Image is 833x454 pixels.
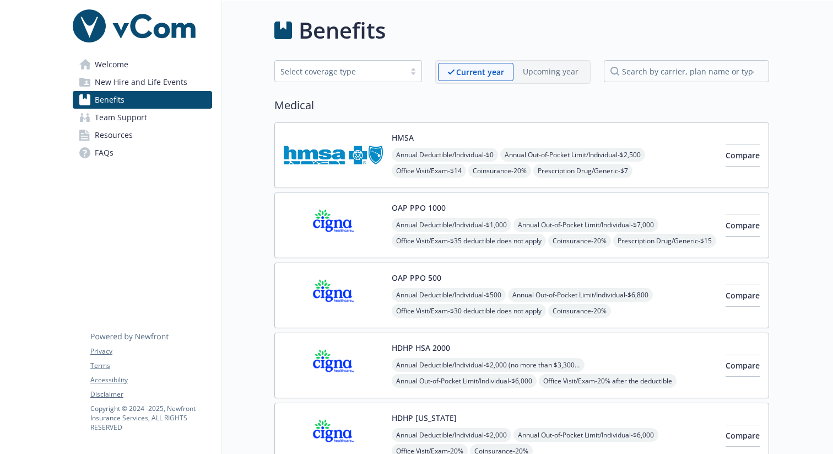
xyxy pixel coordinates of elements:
[95,91,125,109] span: Benefits
[548,304,611,318] span: Coinsurance - 20%
[392,164,466,178] span: Office Visit/Exam - $14
[392,304,546,318] span: Office Visit/Exam - $30 deductible does not apply
[95,126,133,144] span: Resources
[533,164,632,178] span: Prescription Drug/Generic - $7
[284,272,383,319] img: CIGNA carrier logo
[95,56,128,73] span: Welcome
[299,14,386,47] h1: Benefits
[539,374,677,388] span: Office Visit/Exam - 20% after the deductible
[726,290,760,301] span: Compare
[523,66,578,77] p: Upcoming year
[726,360,760,371] span: Compare
[392,218,511,232] span: Annual Deductible/Individual - $1,000
[73,91,212,109] a: Benefits
[392,202,446,213] button: OAP PPO 1000
[548,234,611,248] span: Coinsurance - 20%
[456,66,504,78] p: Current year
[726,150,760,161] span: Compare
[392,374,537,388] span: Annual Out-of-Pocket Limit/Individual - $6,000
[726,355,760,377] button: Compare
[284,132,383,179] img: Hawaii Medical Service Association carrier logo
[284,342,383,389] img: CIGNA carrier logo
[392,148,498,162] span: Annual Deductible/Individual - $0
[513,428,658,442] span: Annual Out-of-Pocket Limit/Individual - $6,000
[392,412,457,424] button: HDHP [US_STATE]
[392,288,506,302] span: Annual Deductible/Individual - $500
[392,428,511,442] span: Annual Deductible/Individual - $2,000
[73,109,212,126] a: Team Support
[468,164,531,178] span: Coinsurance - 20%
[726,425,760,447] button: Compare
[392,342,450,354] button: HDHP HSA 2000
[726,215,760,237] button: Compare
[90,404,212,432] p: Copyright © 2024 - 2025 , Newfront Insurance Services, ALL RIGHTS RESERVED
[392,358,585,372] span: Annual Deductible/Individual - $2,000 (no more than $3,300 per individual - within a family)
[73,144,212,162] a: FAQs
[73,73,212,91] a: New Hire and Life Events
[726,145,760,167] button: Compare
[508,288,653,302] span: Annual Out-of-Pocket Limit/Individual - $6,800
[90,361,212,371] a: Terms
[513,218,658,232] span: Annual Out-of-Pocket Limit/Individual - $7,000
[392,132,414,143] button: HMSA
[95,73,187,91] span: New Hire and Life Events
[73,56,212,73] a: Welcome
[500,148,645,162] span: Annual Out-of-Pocket Limit/Individual - $2,500
[604,60,769,82] input: search by carrier, plan name or type
[726,220,760,231] span: Compare
[90,389,212,399] a: Disclaimer
[613,234,716,248] span: Prescription Drug/Generic - $15
[392,272,441,284] button: OAP PPO 500
[90,375,212,385] a: Accessibility
[726,285,760,307] button: Compare
[392,234,546,248] span: Office Visit/Exam - $35 deductible does not apply
[95,144,113,162] span: FAQs
[73,126,212,144] a: Resources
[95,109,147,126] span: Team Support
[726,430,760,441] span: Compare
[280,66,399,77] div: Select coverage type
[513,63,588,81] span: Upcoming year
[274,97,769,114] h2: Medical
[90,346,212,356] a: Privacy
[284,202,383,249] img: CIGNA carrier logo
